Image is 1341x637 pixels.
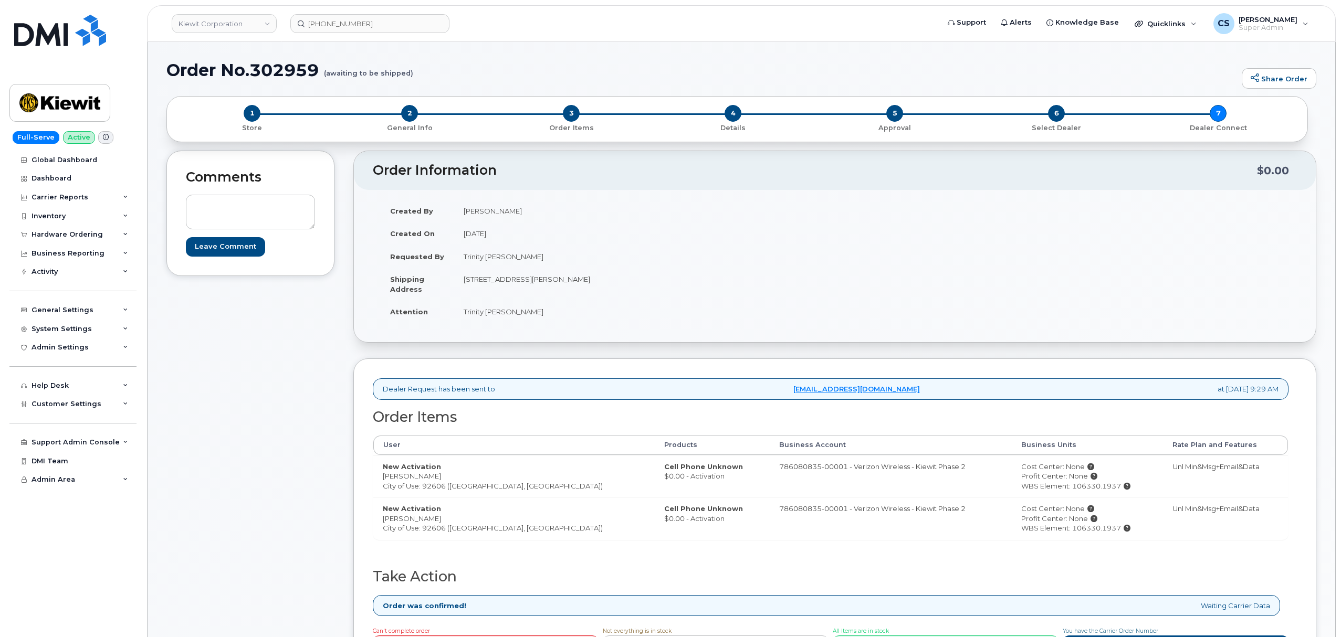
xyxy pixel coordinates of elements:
span: 3 [563,105,580,122]
strong: New Activation [383,504,441,513]
div: $0.00 [1257,161,1289,181]
td: Trinity [PERSON_NAME] [454,245,827,268]
h2: Comments [186,170,315,185]
td: $0.00 - Activation [655,497,770,539]
small: (awaiting to be shipped) [324,61,413,77]
p: Details [656,123,810,133]
input: Leave Comment [186,237,265,257]
td: 786080835-00001 - Verizon Wireless - Kiewit Phase 2 [770,455,1012,497]
strong: Created By [390,207,433,215]
p: General Info [333,123,486,133]
td: [PERSON_NAME] City of Use: 92606 ([GEOGRAPHIC_DATA], [GEOGRAPHIC_DATA]) [373,497,655,539]
p: Store [180,123,324,133]
strong: Requested By [390,252,444,261]
strong: Created On [390,229,435,238]
h2: Order Information [373,163,1257,178]
div: Profit Center: None [1021,471,1154,481]
span: 1 [244,105,260,122]
div: WBS Element: 106330.1937 [1021,481,1154,491]
h2: Take Action [373,569,1288,585]
a: 3 Order Items [490,122,652,133]
h2: Order Items [373,409,1288,425]
iframe: Messenger Launcher [1295,591,1333,629]
span: Can't complete order [373,628,430,634]
th: Business Account [770,436,1012,454]
td: $0.00 - Activation [655,455,770,497]
div: Profit Center: None [1021,514,1154,524]
div: Cost Center: None [1021,462,1154,472]
p: Approval [818,123,971,133]
td: [STREET_ADDRESS][PERSON_NAME] [454,268,827,300]
td: [PERSON_NAME] [454,199,827,222]
div: Waiting Carrier Data [373,595,1280,617]
a: Share Order [1242,68,1316,89]
th: Rate Plan and Features [1163,436,1288,454]
th: User [373,436,655,454]
td: Unl Min&Msg+Email&Data [1163,455,1288,497]
p: Order Items [495,123,648,133]
p: Select Dealer [980,123,1133,133]
td: 786080835-00001 - Verizon Wireless - Kiewit Phase 2 [770,497,1012,539]
a: [EMAIL_ADDRESS][DOMAIN_NAME] [793,384,920,394]
span: 6 [1048,105,1065,122]
td: [DATE] [454,222,827,245]
td: Unl Min&Msg+Email&Data [1163,497,1288,539]
span: You have the Carrier Order Number [1063,628,1158,634]
a: 6 Select Dealer [976,122,1137,133]
span: 4 [725,105,741,122]
div: Dealer Request has been sent to at [DATE] 9:29 AM [373,378,1288,400]
th: Business Units [1012,436,1163,454]
a: 4 Details [652,122,814,133]
a: 2 General Info [329,122,490,133]
td: [PERSON_NAME] City of Use: 92606 ([GEOGRAPHIC_DATA], [GEOGRAPHIC_DATA]) [373,455,655,497]
a: 1 Store [175,122,329,133]
div: WBS Element: 106330.1937 [1021,523,1154,533]
div: Cost Center: None [1021,504,1154,514]
span: All Items are in stock [833,628,889,634]
strong: Order was confirmed! [383,601,466,611]
a: 5 Approval [814,122,976,133]
span: 2 [401,105,418,122]
strong: Cell Phone Unknown [664,462,743,471]
td: Trinity [PERSON_NAME] [454,300,827,323]
strong: New Activation [383,462,441,471]
span: 5 [886,105,903,122]
span: Not everything is in stock [603,628,672,634]
strong: Shipping Address [390,275,424,293]
strong: Cell Phone Unknown [664,504,743,513]
th: Products [655,436,770,454]
h1: Order No.302959 [166,61,1237,79]
strong: Attention [390,307,428,316]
